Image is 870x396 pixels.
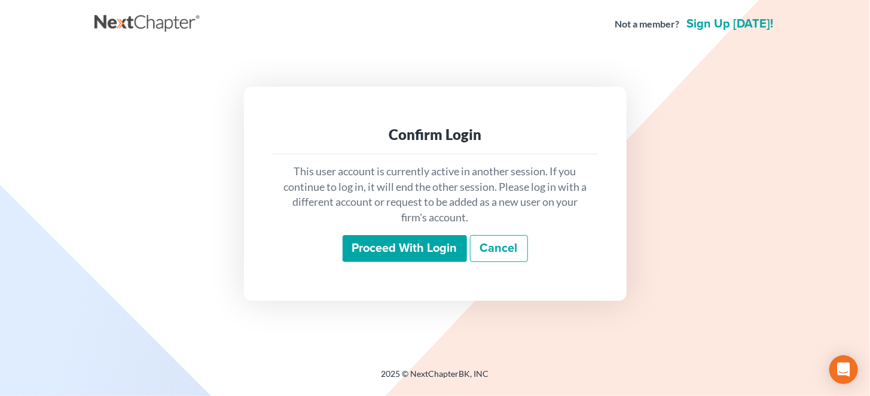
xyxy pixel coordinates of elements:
[685,18,776,30] a: Sign up [DATE]!
[470,235,528,263] a: Cancel
[615,17,680,31] strong: Not a member?
[829,355,858,384] div: Open Intercom Messenger
[282,164,588,226] p: This user account is currently active in another session. If you continue to log in, it will end ...
[343,235,467,263] input: Proceed with login
[282,125,588,144] div: Confirm Login
[94,368,776,389] div: 2025 © NextChapterBK, INC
